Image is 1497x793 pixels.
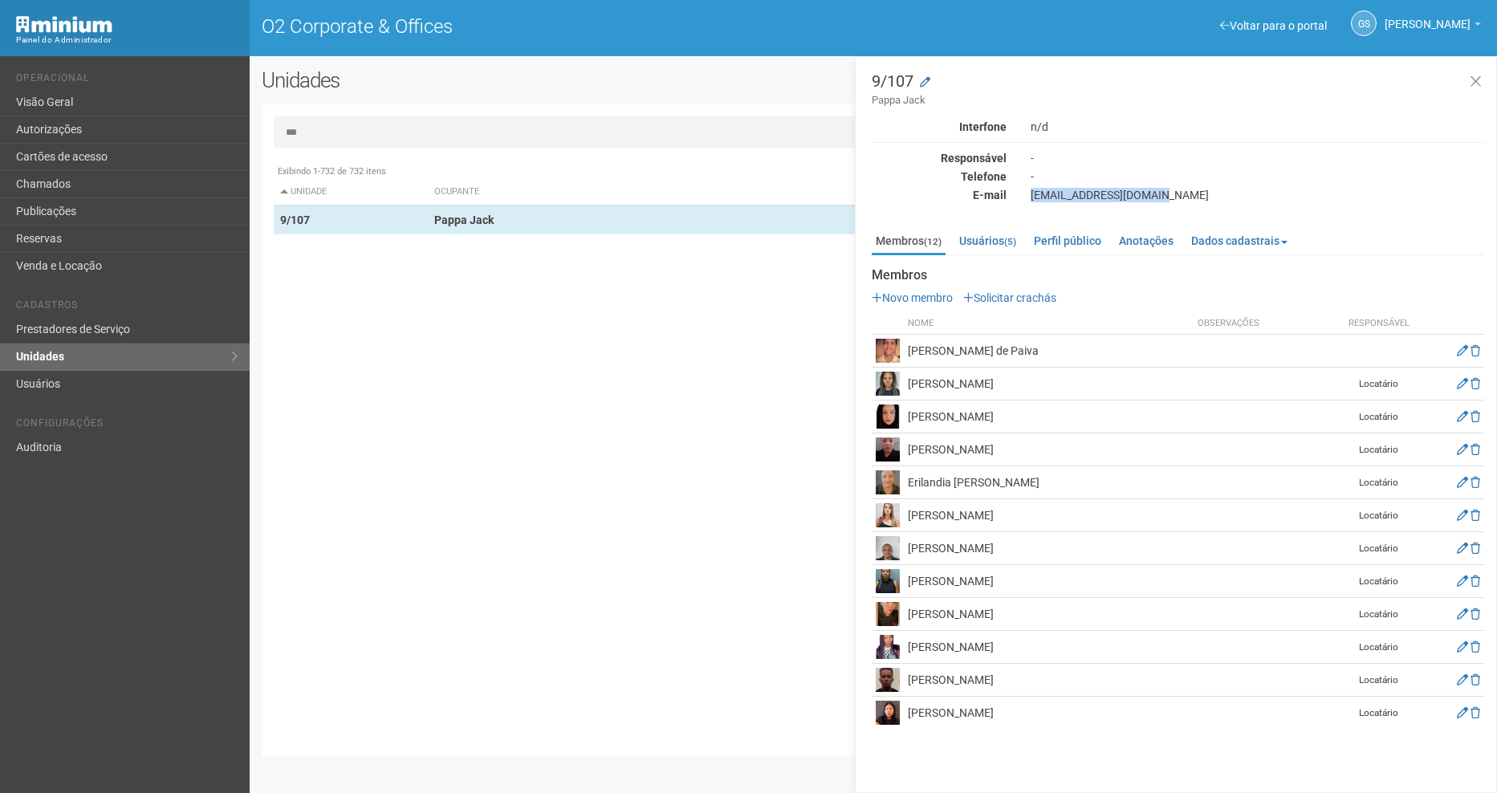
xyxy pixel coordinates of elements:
[904,697,1194,730] td: [PERSON_NAME]
[16,33,238,47] div: Painel do Administrador
[1457,706,1468,719] a: Editar membro
[1457,344,1468,357] a: Editar membro
[876,701,900,725] img: user.png
[1019,169,1496,184] div: -
[1187,229,1292,253] a: Dados cadastrais
[872,229,946,255] a: Membros(12)
[1339,664,1419,697] td: Locatário
[904,466,1194,499] td: Erilandia [PERSON_NAME]
[1471,509,1480,522] a: Excluir membro
[1471,542,1480,555] a: Excluir membro
[1194,313,1339,335] th: Observações
[1457,443,1468,456] a: Editar membro
[1339,598,1419,631] td: Locatário
[1339,499,1419,532] td: Locatário
[1030,229,1105,253] a: Perfil público
[1471,377,1480,390] a: Excluir membro
[860,120,1019,134] div: Interfone
[1339,433,1419,466] td: Locatário
[876,536,900,560] img: user.png
[904,664,1194,697] td: [PERSON_NAME]
[1471,608,1480,620] a: Excluir membro
[16,299,238,316] li: Cadastros
[1339,313,1419,335] th: Responsável
[1457,509,1468,522] a: Editar membro
[1457,673,1468,686] a: Editar membro
[1339,401,1419,433] td: Locatário
[1457,542,1468,555] a: Editar membro
[434,213,494,226] strong: Pappa Jack
[1471,443,1480,456] a: Excluir membro
[860,169,1019,184] div: Telefone
[1457,476,1468,489] a: Editar membro
[1019,188,1496,202] div: [EMAIL_ADDRESS][DOMAIN_NAME]
[904,401,1194,433] td: [PERSON_NAME]
[876,503,900,527] img: user.png
[872,268,1484,283] strong: Membros
[1471,673,1480,686] a: Excluir membro
[1339,697,1419,730] td: Locatário
[1339,532,1419,565] td: Locatário
[1471,476,1480,489] a: Excluir membro
[963,291,1056,304] a: Solicitar crachás
[904,433,1194,466] td: [PERSON_NAME]
[1019,120,1496,134] div: n/d
[904,368,1194,401] td: [PERSON_NAME]
[872,73,1484,108] h3: 9/107
[876,405,900,429] img: user.png
[1457,575,1468,588] a: Editar membro
[860,188,1019,202] div: E-mail
[1471,344,1480,357] a: Excluir membro
[1471,410,1480,423] a: Excluir membro
[872,93,1484,108] small: Pappa Jack
[280,213,310,226] strong: 9/107
[1471,575,1480,588] a: Excluir membro
[262,16,861,37] h1: O2 Corporate & Offices
[904,499,1194,532] td: [PERSON_NAME]
[860,151,1019,165] div: Responsável
[1351,10,1377,36] a: GS
[1339,368,1419,401] td: Locatário
[1385,20,1481,33] a: [PERSON_NAME]
[904,313,1194,335] th: Nome
[16,72,238,89] li: Operacional
[1471,706,1480,719] a: Excluir membro
[920,75,930,91] a: Modificar a unidade
[955,229,1020,253] a: Usuários(5)
[904,565,1194,598] td: [PERSON_NAME]
[1115,229,1178,253] a: Anotações
[1019,151,1496,165] div: -
[876,635,900,659] img: user.png
[904,598,1194,631] td: [PERSON_NAME]
[876,602,900,626] img: user.png
[16,417,238,434] li: Configurações
[1457,608,1468,620] a: Editar membro
[1220,19,1327,32] a: Voltar para o portal
[904,335,1194,368] td: [PERSON_NAME] de Paiva
[1339,565,1419,598] td: Locatário
[876,470,900,494] img: user.png
[904,532,1194,565] td: [PERSON_NAME]
[876,668,900,692] img: user.png
[262,68,758,92] h2: Unidades
[924,236,942,247] small: (12)
[1004,236,1016,247] small: (5)
[1457,377,1468,390] a: Editar membro
[904,631,1194,664] td: [PERSON_NAME]
[876,437,900,462] img: user.png
[1471,640,1480,653] a: Excluir membro
[876,339,900,363] img: user.png
[274,179,428,205] th: Unidade: activate to sort column descending
[1339,466,1419,499] td: Locatário
[1339,631,1419,664] td: Locatário
[1385,2,1471,31] span: Gabriela Souza
[274,165,1473,179] div: Exibindo 1-732 de 732 itens
[1457,640,1468,653] a: Editar membro
[1457,410,1468,423] a: Editar membro
[872,291,953,304] a: Novo membro
[16,16,112,33] img: Minium
[428,179,957,205] th: Ocupante: activate to sort column ascending
[876,372,900,396] img: user.png
[876,569,900,593] img: user.png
